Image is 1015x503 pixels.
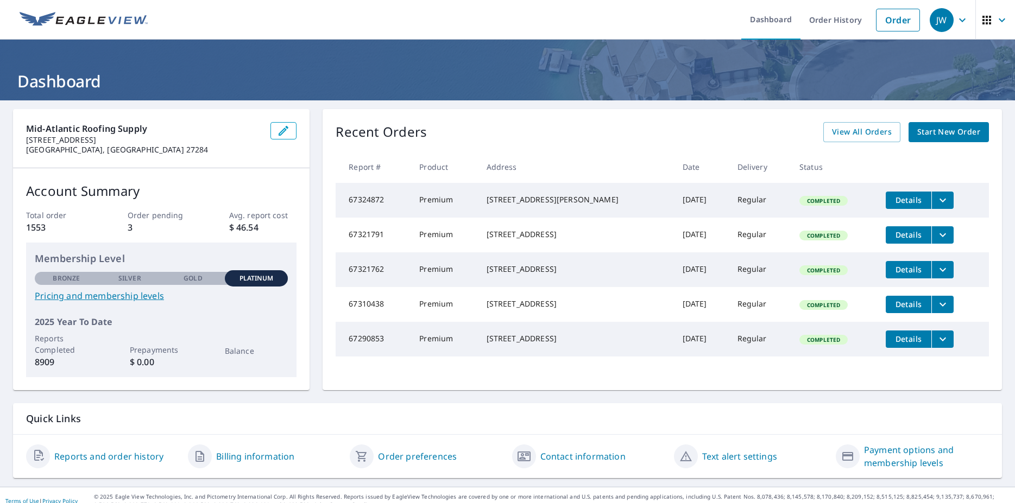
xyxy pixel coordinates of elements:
td: Premium [411,287,477,322]
button: detailsBtn-67290853 [886,330,931,348]
p: Prepayments [130,344,193,355]
a: Order preferences [378,450,457,463]
span: Completed [800,197,847,205]
td: Regular [729,218,791,252]
span: Details [892,195,925,205]
td: 67324872 [336,183,411,218]
p: 2025 Year To Date [35,315,288,328]
span: Completed [800,336,847,343]
p: Total order [26,209,94,221]
div: [STREET_ADDRESS] [487,333,665,344]
td: Regular [729,287,791,322]
td: Regular [729,252,791,287]
td: Premium [411,252,477,287]
a: Order [876,9,920,31]
p: Gold [184,273,202,283]
span: Start New Order [917,125,980,139]
p: Silver [118,273,141,283]
button: filesDropdownBtn-67310438 [931,296,954,313]
td: Premium [411,218,477,252]
td: 67321791 [336,218,411,252]
a: View All Orders [823,122,900,142]
p: [STREET_ADDRESS] [26,135,262,145]
p: Platinum [239,273,274,283]
span: View All Orders [832,125,892,139]
a: Contact information [540,450,626,463]
button: filesDropdownBtn-67324872 [931,192,954,209]
p: Order pending [128,209,196,221]
th: Delivery [729,151,791,183]
img: EV Logo [20,12,148,28]
a: Payment options and membership levels [864,443,989,469]
td: [DATE] [674,322,729,356]
span: Details [892,334,925,344]
div: [STREET_ADDRESS][PERSON_NAME] [487,194,665,205]
td: 67310438 [336,287,411,322]
p: Account Summary [26,181,297,201]
button: detailsBtn-67321762 [886,261,931,278]
td: Premium [411,322,477,356]
td: 67321762 [336,252,411,287]
div: [STREET_ADDRESS] [487,298,665,309]
span: Details [892,230,925,240]
p: 3 [128,221,196,234]
p: Balance [225,345,288,356]
th: Report # [336,151,411,183]
a: Text alert settings [702,450,777,463]
a: Pricing and membership levels [35,289,288,302]
p: Reports Completed [35,333,98,355]
div: [STREET_ADDRESS] [487,264,665,275]
td: [DATE] [674,183,729,218]
a: Reports and order history [54,450,163,463]
th: Date [674,151,729,183]
button: detailsBtn-67310438 [886,296,931,313]
button: filesDropdownBtn-67321791 [931,226,954,244]
p: [GEOGRAPHIC_DATA], [GEOGRAPHIC_DATA] 27284 [26,145,262,155]
p: Membership Level [35,251,288,266]
div: JW [930,8,954,32]
td: Premium [411,183,477,218]
td: Regular [729,322,791,356]
h1: Dashboard [13,70,1002,92]
div: [STREET_ADDRESS] [487,229,665,240]
p: Avg. report cost [229,209,297,221]
p: 8909 [35,355,98,368]
span: Completed [800,232,847,239]
td: 67290853 [336,322,411,356]
p: Bronze [53,273,80,283]
th: Address [478,151,674,183]
span: Details [892,299,925,309]
p: Mid-Atlantic Roofing Supply [26,122,262,135]
span: Completed [800,301,847,309]
span: Completed [800,266,847,274]
a: Start New Order [909,122,989,142]
button: detailsBtn-67324872 [886,192,931,209]
p: $ 0.00 [130,355,193,368]
button: filesDropdownBtn-67321762 [931,261,954,278]
td: [DATE] [674,287,729,322]
p: $ 46.54 [229,221,297,234]
a: Billing information [216,450,294,463]
button: detailsBtn-67321791 [886,226,931,244]
p: Recent Orders [336,122,427,142]
p: 1553 [26,221,94,234]
td: Regular [729,183,791,218]
button: filesDropdownBtn-67290853 [931,330,954,348]
p: Quick Links [26,412,989,425]
th: Product [411,151,477,183]
td: [DATE] [674,252,729,287]
th: Status [791,151,877,183]
span: Details [892,264,925,275]
td: [DATE] [674,218,729,252]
